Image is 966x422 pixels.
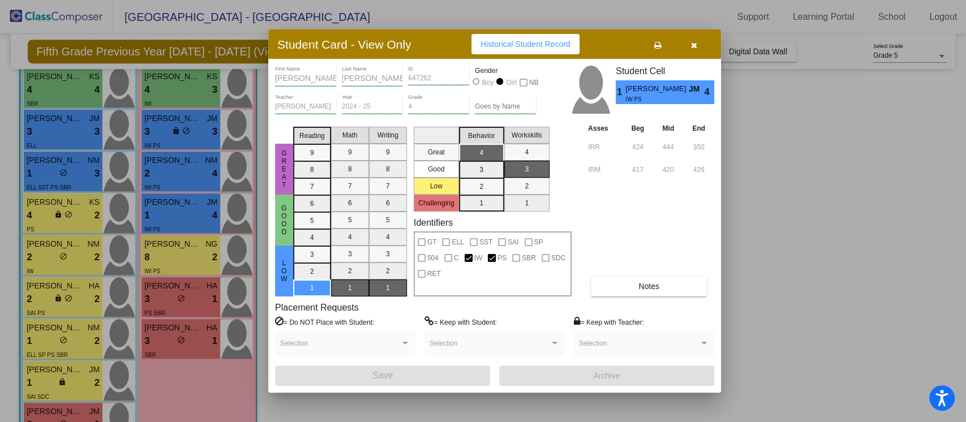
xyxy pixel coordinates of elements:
[479,235,492,249] span: SST
[427,251,439,265] span: 504
[585,122,622,135] th: Asses
[480,40,570,49] span: Historical Student Record
[408,75,469,83] input: Enter ID
[424,316,497,328] label: = Keep with Student:
[342,103,403,111] input: year
[591,276,707,296] button: Notes
[471,34,579,54] button: Historical Student Record
[474,251,483,265] span: IW
[588,139,619,156] input: assessment
[508,235,518,249] span: SAI
[277,37,411,51] h3: Student Card - View Only
[653,122,683,135] th: Mid
[683,122,714,135] th: End
[499,365,714,386] button: Archive
[427,235,437,249] span: GT
[414,217,453,228] label: Identifiers
[279,149,289,189] span: Great
[279,204,289,236] span: Good
[625,83,688,95] span: [PERSON_NAME]
[534,235,543,249] span: SP
[275,365,490,386] button: Save
[275,316,374,328] label: = Do NOT Place with Student:
[275,302,359,313] label: Placement Requests
[616,85,625,99] span: 1
[529,76,539,89] span: NB
[505,77,517,88] div: Girl
[689,83,705,95] span: JM
[454,251,459,265] span: C
[622,122,653,135] th: Beg
[482,77,494,88] div: Boy
[522,251,536,265] span: SBR
[475,66,536,76] mat-label: Gender
[551,251,565,265] span: SDC
[705,85,714,99] span: 4
[475,103,536,111] input: goes by name
[372,371,393,380] span: Save
[279,259,289,283] span: Low
[275,103,336,111] input: teacher
[497,251,506,265] span: PS
[427,267,441,281] span: RET
[616,66,714,76] h3: Student Cell
[588,161,619,178] input: assessment
[408,103,469,111] input: grade
[594,371,620,380] span: Archive
[625,95,680,104] span: IW PS
[638,282,659,291] span: Notes
[574,316,644,328] label: = Keep with Teacher:
[452,235,463,249] span: ELL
